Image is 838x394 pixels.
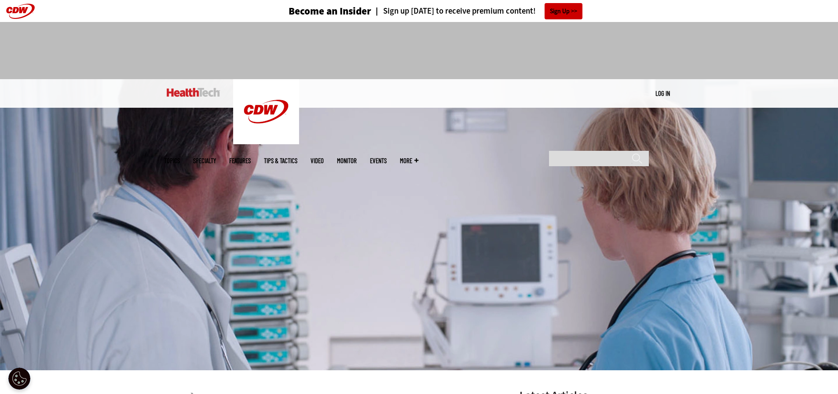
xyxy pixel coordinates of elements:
img: Home [233,79,299,144]
h3: Become an Insider [289,6,371,16]
a: MonITor [337,157,357,164]
img: Home [167,88,220,97]
div: User menu [655,89,670,98]
a: Video [311,157,324,164]
a: Become an Insider [256,6,371,16]
a: Events [370,157,387,164]
a: Sign up [DATE] to receive premium content! [371,7,536,15]
a: Tips & Tactics [264,157,297,164]
span: More [400,157,418,164]
span: Specialty [193,157,216,164]
div: Cookie Settings [8,368,30,390]
iframe: advertisement [259,31,579,70]
a: Features [229,157,251,164]
a: Log in [655,89,670,97]
a: CDW [233,137,299,146]
span: Topics [164,157,180,164]
button: Open Preferences [8,368,30,390]
a: Sign Up [545,3,582,19]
